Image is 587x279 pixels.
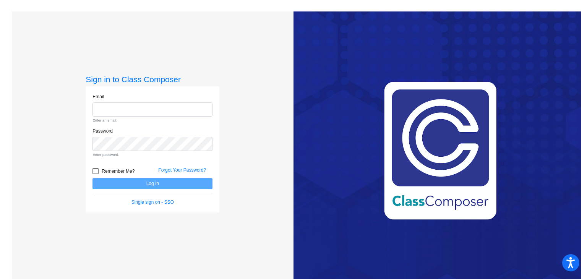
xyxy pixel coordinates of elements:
[92,93,104,100] label: Email
[102,167,135,176] span: Remember Me?
[158,167,206,173] a: Forgot Your Password?
[92,178,212,189] button: Log In
[86,75,219,84] h3: Sign in to Class Composer
[131,200,174,205] a: Single sign on - SSO
[92,118,212,123] small: Enter an email.
[92,152,212,157] small: Enter password.
[92,128,113,135] label: Password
